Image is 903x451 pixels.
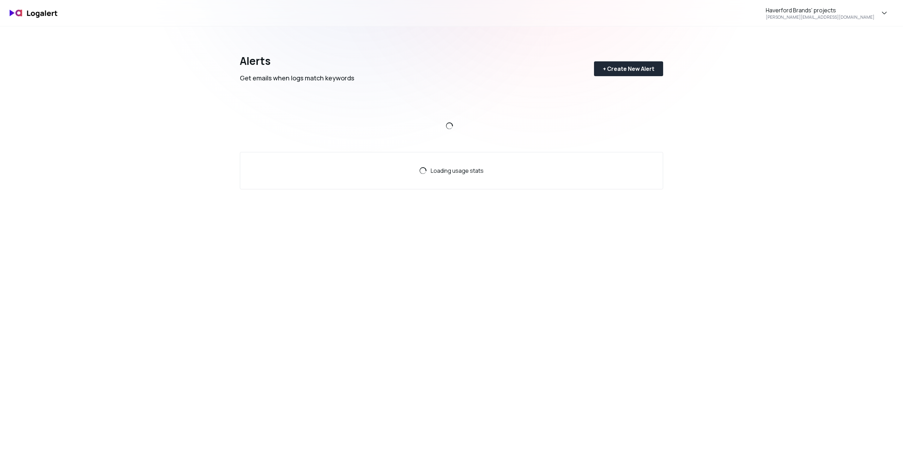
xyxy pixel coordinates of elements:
img: logo [6,5,62,22]
div: Alerts [240,55,354,67]
button: + Create New Alert [594,61,663,76]
span: Loading usage stats [431,166,484,175]
div: + Create New Alert [603,65,654,73]
div: [PERSON_NAME][EMAIL_ADDRESS][DOMAIN_NAME] [766,14,874,20]
div: Get emails when logs match keywords [240,73,354,83]
button: Haverford Brands' projects[PERSON_NAME][EMAIL_ADDRESS][DOMAIN_NAME] [757,3,897,23]
div: Haverford Brands' projects [766,6,836,14]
